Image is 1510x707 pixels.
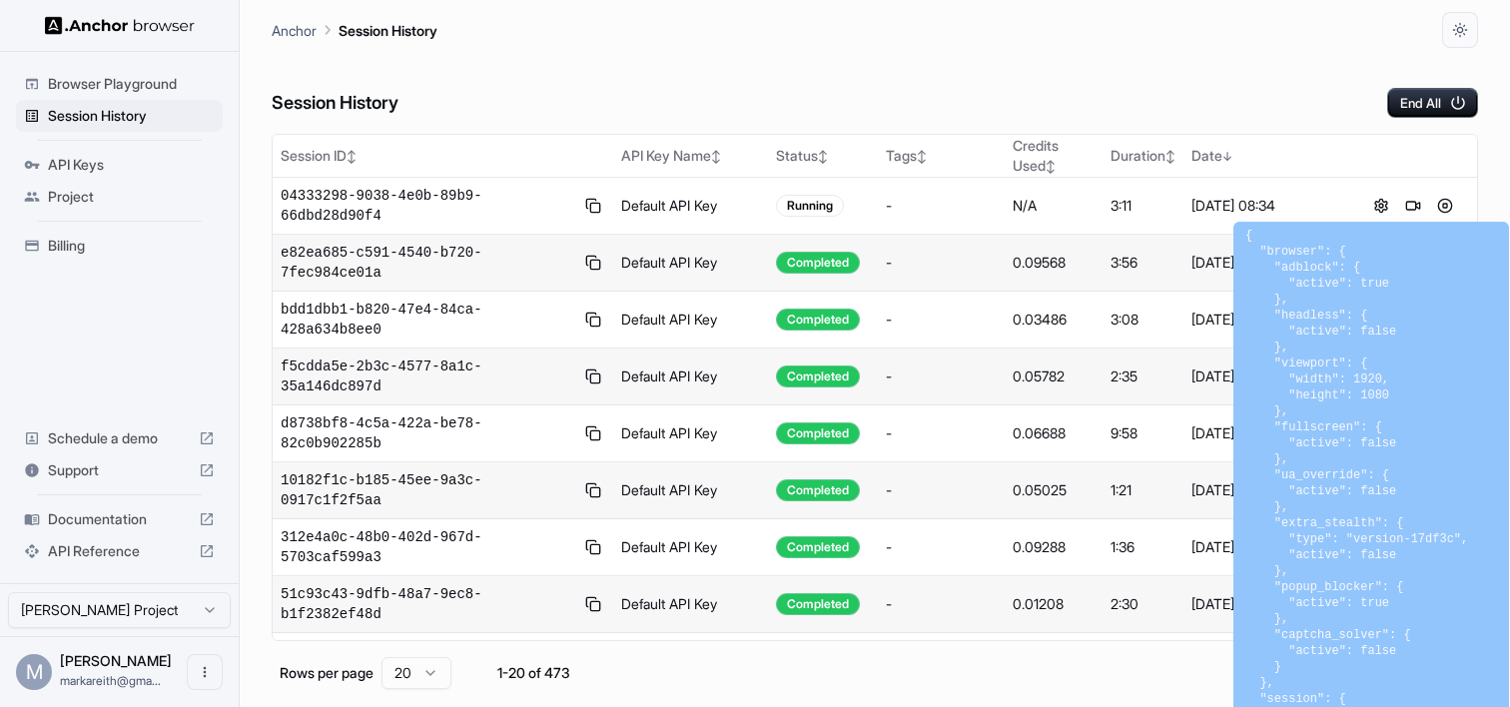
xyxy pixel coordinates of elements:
span: Schedule a demo [48,428,191,448]
div: 0.05782 [1013,366,1096,386]
div: Documentation [16,503,223,535]
div: [DATE] 07:21 [1191,310,1340,330]
div: - [886,253,997,273]
div: 2:35 [1111,366,1175,386]
p: Rows per page [280,663,374,683]
div: Completed [776,536,860,558]
div: API Key Name [621,146,761,166]
span: Project [48,187,215,207]
span: Browser Playground [48,74,215,94]
div: Tags [886,146,997,166]
div: 1:21 [1111,480,1175,500]
div: Date [1191,146,1340,166]
span: f5cdda5e-2b3c-4577-8a1c-35a146dc897d [281,356,574,396]
p: Session History [339,20,437,41]
span: 10182f1c-b185-45ee-9a3c-0917c1f2f5aa [281,470,574,510]
nav: breadcrumb [272,19,437,41]
span: API Keys [48,155,215,175]
span: bdd1dbb1-b820-47e4-84ca-428a634b8ee0 [281,300,574,340]
div: Running [776,195,844,217]
div: N/A [1013,196,1096,216]
span: ↕ [818,149,828,164]
div: M [16,654,52,690]
div: - [886,537,997,557]
div: [DATE] 06:14 [1191,480,1340,500]
div: 3:11 [1111,196,1175,216]
div: 1-20 of 473 [483,663,583,683]
span: Billing [48,236,215,256]
div: [DATE] 06:12 [1191,537,1340,557]
div: Session ID [281,146,605,166]
span: ↕ [917,149,927,164]
div: Completed [776,252,860,274]
div: Credits Used [1013,136,1096,176]
span: ↓ [1222,149,1232,164]
div: 0.01208 [1013,594,1096,614]
div: Schedule a demo [16,422,223,454]
div: - [886,423,997,443]
div: API Reference [16,535,223,567]
div: - [886,310,997,330]
td: Default API Key [613,349,769,405]
img: Anchor Logo [45,16,195,35]
div: Completed [776,365,860,387]
div: 1:36 [1111,537,1175,557]
div: [DATE] 08:34 [1191,196,1340,216]
div: Session History [16,100,223,132]
div: [DATE] 06:10 [1191,594,1340,614]
div: Completed [776,593,860,615]
div: - [886,594,997,614]
td: Default API Key [613,292,769,349]
span: ↕ [1046,159,1056,174]
div: [DATE] 06:14 [1191,423,1340,443]
td: Default API Key [613,405,769,462]
td: Default API Key [613,462,769,519]
span: ↕ [711,149,721,164]
div: [DATE] 08:24 [1191,253,1340,273]
button: Open menu [187,654,223,690]
span: Session History [48,106,215,126]
div: [DATE] 06:27 [1191,366,1340,386]
div: - [886,196,997,216]
td: Default API Key [613,576,769,633]
td: Default API Key [613,178,769,235]
td: Default API Key [613,633,769,690]
span: markareith@gmail.com [60,673,161,688]
span: 04333298-9038-4e0b-89b9-66dbd28d90f4 [281,186,574,226]
div: 0.09568 [1013,253,1096,273]
div: Completed [776,309,860,331]
div: 3:56 [1111,253,1175,273]
td: Default API Key [613,519,769,576]
span: 51c93c43-9dfb-48a7-9ec8-b1f2382ef48d [281,584,574,624]
span: Documentation [48,509,191,529]
div: Completed [776,422,860,444]
div: 2:30 [1111,594,1175,614]
div: - [886,366,997,386]
div: 3:08 [1111,310,1175,330]
div: API Keys [16,149,223,181]
div: Browser Playground [16,68,223,100]
div: 0.09288 [1013,537,1096,557]
div: Duration [1111,146,1175,166]
div: 0.03486 [1013,310,1096,330]
span: ↕ [347,149,357,164]
div: Support [16,454,223,486]
div: Project [16,181,223,213]
h6: Session History [272,89,398,118]
td: Default API Key [613,235,769,292]
span: 312e4a0c-48b0-402d-967d-5703caf599a3 [281,527,574,567]
span: d8738bf8-4c5a-422a-be78-82c0b902285b [281,413,574,453]
div: - [886,480,997,500]
span: API Reference [48,541,191,561]
div: 0.06688 [1013,423,1096,443]
span: e82ea685-c591-4540-b720-7fec984ce01a [281,243,574,283]
span: Mark Reith [60,652,172,669]
p: Anchor [272,20,317,41]
div: Billing [16,230,223,262]
button: End All [1387,88,1478,118]
span: ↕ [1165,149,1175,164]
div: 0.05025 [1013,480,1096,500]
div: 9:58 [1111,423,1175,443]
div: Completed [776,479,860,501]
span: Support [48,460,191,480]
